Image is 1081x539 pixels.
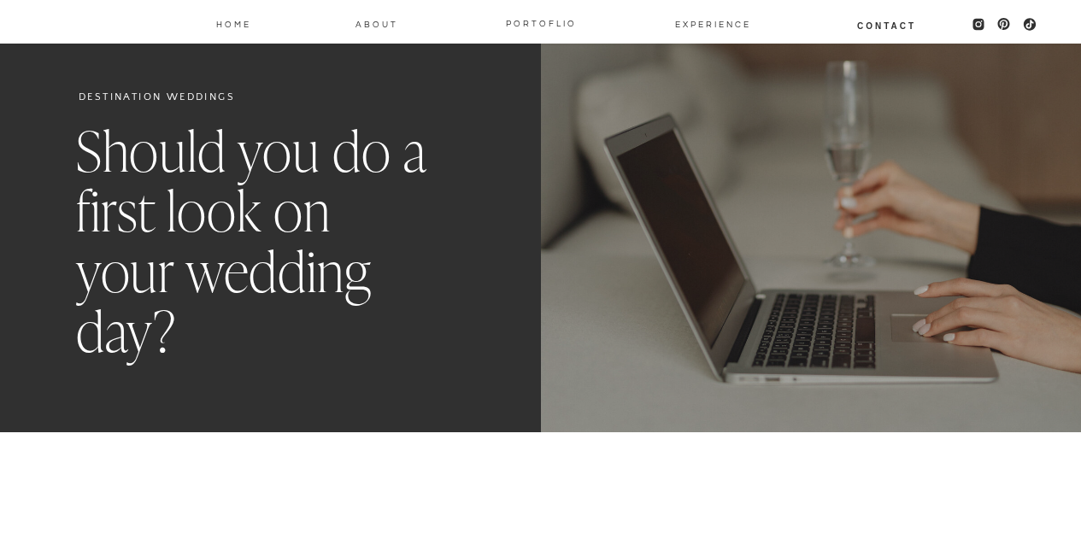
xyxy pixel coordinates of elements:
[76,123,437,364] h1: Should you do a first look on your wedding day?
[499,15,584,29] a: PORTOFLIO
[856,18,918,32] a: Contact
[355,16,399,30] a: About
[675,16,737,30] a: EXPERIENCE
[79,91,235,103] a: Destination Weddings
[215,16,253,30] a: Home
